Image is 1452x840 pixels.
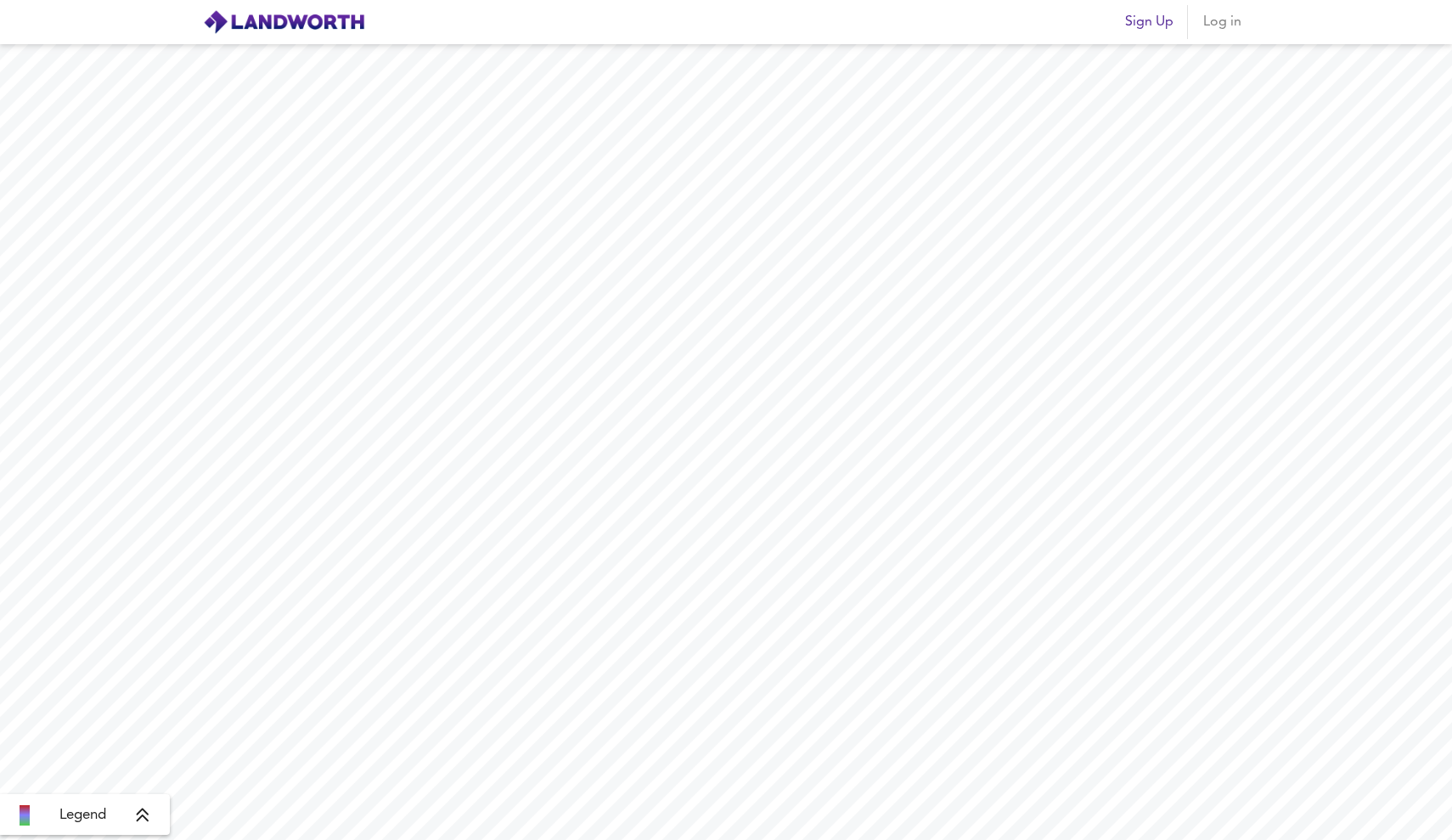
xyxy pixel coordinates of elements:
span: Legend [59,805,106,826]
button: Sign Up [1118,5,1180,39]
span: Sign Up [1125,10,1173,34]
button: Log in [1195,5,1249,39]
span: Log in [1202,10,1242,34]
img: logo [203,9,365,35]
